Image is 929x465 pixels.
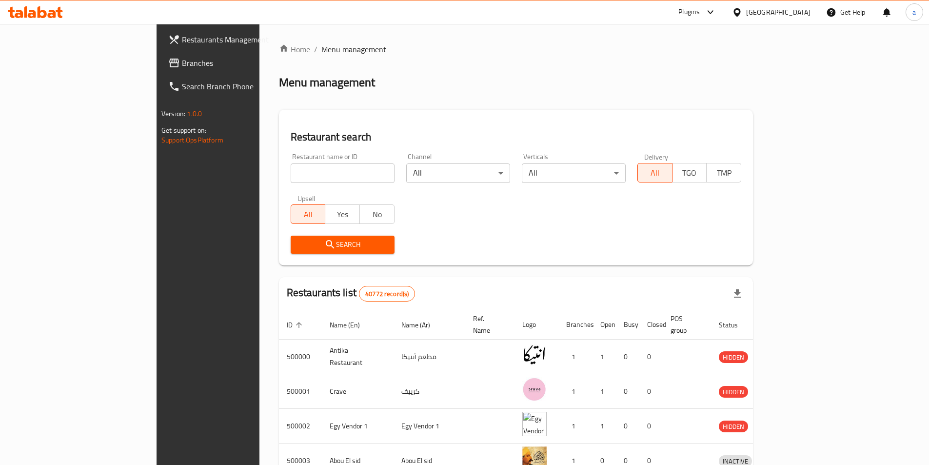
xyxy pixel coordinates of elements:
[329,207,356,222] span: Yes
[637,163,672,182] button: All
[558,374,593,409] td: 1
[322,340,394,374] td: Antika Restaurant
[678,6,700,18] div: Plugins
[364,207,391,222] span: No
[161,107,185,120] span: Version:
[322,374,394,409] td: Crave
[719,421,748,432] span: HIDDEN
[161,134,223,146] a: Support.OpsPlatform
[522,343,547,367] img: Antika Restaurant
[558,310,593,340] th: Branches
[359,204,395,224] button: No
[671,313,699,336] span: POS group
[639,310,663,340] th: Closed
[160,28,312,51] a: Restaurants Management
[719,319,751,331] span: Status
[514,310,558,340] th: Logo
[359,286,415,302] div: Total records count
[287,319,305,331] span: ID
[706,163,741,182] button: TMP
[291,236,395,254] button: Search
[295,207,322,222] span: All
[711,166,737,180] span: TMP
[279,43,753,55] nav: breadcrumb
[287,285,415,302] h2: Restaurants list
[672,163,707,182] button: TGO
[394,409,465,444] td: Egy Vendor 1
[522,163,626,183] div: All
[593,374,616,409] td: 1
[297,195,316,202] label: Upsell
[726,282,749,305] div: Export file
[291,130,741,144] h2: Restaurant search
[639,409,663,444] td: 0
[522,377,547,402] img: Crave
[187,107,202,120] span: 1.0.0
[182,81,304,92] span: Search Branch Phone
[616,310,639,340] th: Busy
[160,75,312,98] a: Search Branch Phone
[314,43,317,55] li: /
[182,34,304,45] span: Restaurants Management
[394,374,465,409] td: كرييف
[719,421,748,432] div: HIDDEN
[394,340,465,374] td: مطعم أنتيكا
[593,409,616,444] td: 1
[182,57,304,69] span: Branches
[401,319,443,331] span: Name (Ar)
[161,124,206,137] span: Get support on:
[593,340,616,374] td: 1
[291,163,395,183] input: Search for restaurant name or ID..
[522,412,547,436] img: Egy Vendor 1
[639,374,663,409] td: 0
[642,166,669,180] span: All
[160,51,312,75] a: Branches
[321,43,386,55] span: Menu management
[406,163,510,183] div: All
[325,204,360,224] button: Yes
[359,289,415,299] span: 40772 record(s)
[279,75,375,90] h2: Menu management
[616,374,639,409] td: 0
[912,7,916,18] span: a
[616,409,639,444] td: 0
[330,319,373,331] span: Name (En)
[298,239,387,251] span: Search
[639,340,663,374] td: 0
[676,166,703,180] span: TGO
[593,310,616,340] th: Open
[616,340,639,374] td: 0
[473,313,503,336] span: Ref. Name
[291,204,326,224] button: All
[746,7,810,18] div: [GEOGRAPHIC_DATA]
[719,352,748,363] span: HIDDEN
[558,409,593,444] td: 1
[322,409,394,444] td: Egy Vendor 1
[719,386,748,398] span: HIDDEN
[644,153,669,160] label: Delivery
[558,340,593,374] td: 1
